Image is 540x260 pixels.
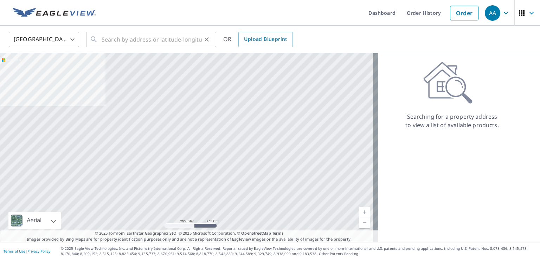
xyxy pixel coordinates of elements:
[202,35,212,44] button: Clear
[359,217,370,228] a: Current Level 5, Zoom Out
[450,6,478,20] a: Order
[27,249,50,254] a: Privacy Policy
[272,230,284,236] a: Terms
[13,8,96,18] img: EV Logo
[4,249,25,254] a: Terms of Use
[244,35,287,44] span: Upload Blueprint
[241,230,271,236] a: OpenStreetMap
[405,112,499,129] p: Searching for a property address to view a list of available products.
[25,212,44,229] div: Aerial
[223,32,293,47] div: OR
[238,32,292,47] a: Upload Blueprint
[485,5,500,21] div: AA
[9,30,79,49] div: [GEOGRAPHIC_DATA]
[61,246,536,256] p: © 2025 Eagle View Technologies, Inc. and Pictometry International Corp. All Rights Reserved. Repo...
[359,207,370,217] a: Current Level 5, Zoom In
[102,30,202,49] input: Search by address or latitude-longitude
[8,212,61,229] div: Aerial
[4,249,50,253] p: |
[95,230,284,236] span: © 2025 TomTom, Earthstar Geographics SIO, © 2025 Microsoft Corporation, ©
